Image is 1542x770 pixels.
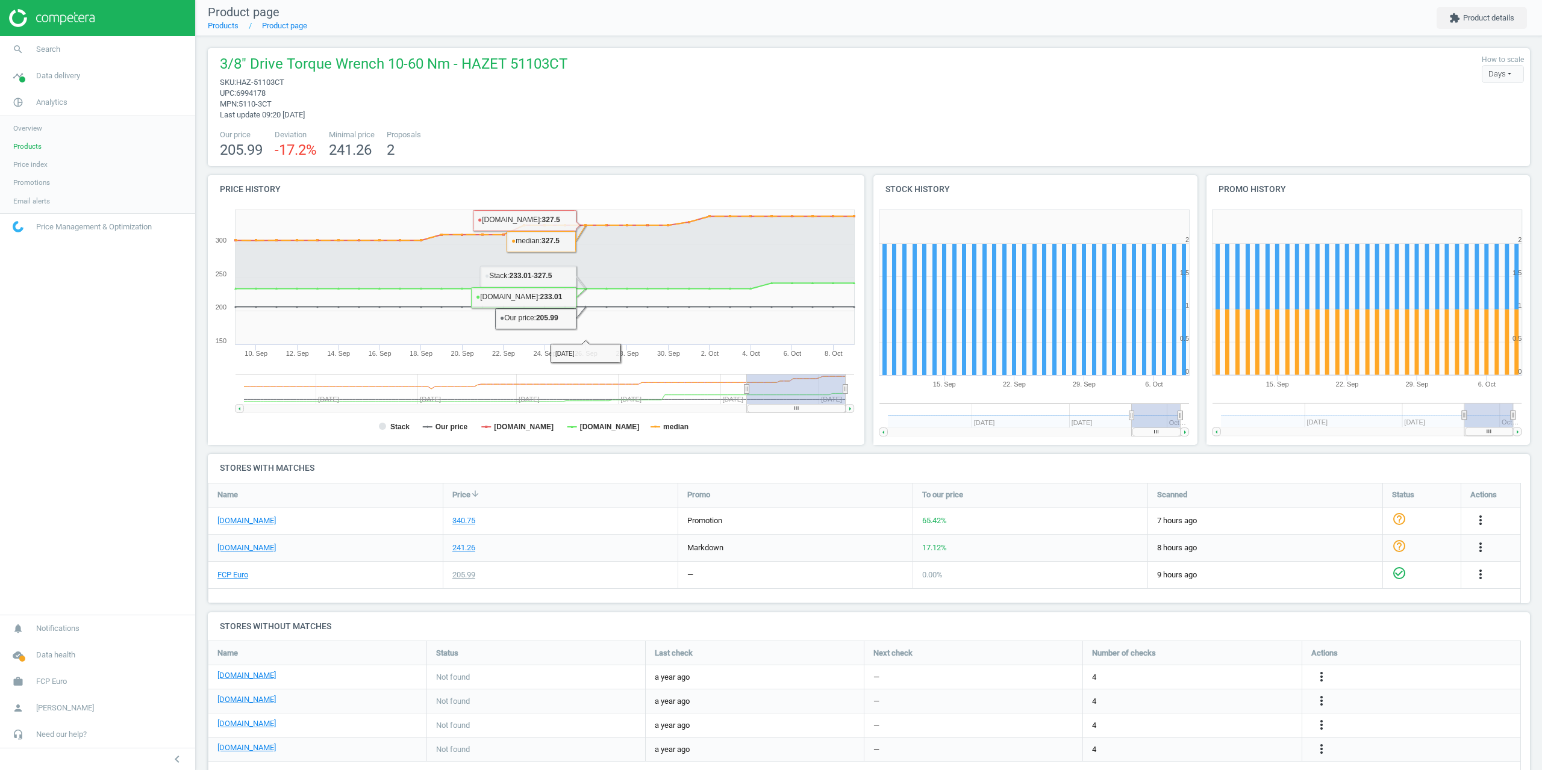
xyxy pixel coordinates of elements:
[7,91,30,114] i: pie_chart_outlined
[7,617,30,640] i: notifications
[742,350,760,357] tspan: 4. Oct
[1092,672,1096,683] span: 4
[1470,489,1497,500] span: Actions
[701,350,719,357] tspan: 2. Oct
[1502,419,1519,426] tspan: Oct…
[1180,269,1189,276] text: 1.5
[655,672,855,683] span: a year ago
[1473,513,1488,527] i: more_vert
[1169,419,1186,426] tspan: Oct…
[208,5,279,19] span: Product page
[1311,648,1338,659] span: Actions
[494,423,554,431] tspan: [DOMAIN_NAME]
[170,752,184,766] i: chevron_left
[245,350,267,357] tspan: 10. Sep
[1482,65,1524,83] div: Days
[873,696,879,707] span: —
[575,350,598,357] tspan: 26. Sep
[922,543,947,552] span: 17.12 %
[13,141,42,151] span: Products
[655,720,855,731] span: a year ago
[1157,515,1373,526] span: 7 hours ago
[663,423,688,431] tspan: median
[369,350,392,357] tspan: 16. Sep
[616,350,638,357] tspan: 28. Sep
[1185,368,1189,375] text: 0
[687,516,722,525] span: promotion
[655,696,855,707] span: a year ago
[217,648,238,659] span: Name
[1392,539,1406,553] i: help_outline
[36,44,60,55] span: Search
[436,720,470,731] span: Not found
[36,650,75,660] span: Data health
[1092,648,1156,659] span: Number of checks
[1449,13,1460,23] i: extension
[873,672,879,683] span: —
[1473,540,1488,554] i: more_vert
[262,21,307,30] a: Product page
[873,175,1197,203] h4: Stock history
[36,97,67,108] span: Analytics
[7,38,30,61] i: search
[275,129,317,140] span: Deviation
[208,612,1530,641] h4: Stores without matches
[436,696,470,707] span: Not found
[1473,513,1488,529] button: more_vert
[1314,694,1329,708] i: more_vert
[452,542,475,553] div: 241.26
[387,141,395,158] span: 2
[1092,720,1096,731] span: 4
[1266,380,1288,388] tspan: 15. Sep
[220,54,567,77] span: 3/8" Drive Torque Wrench 10-60 Nm - HAZET 51103CT
[1473,567,1488,583] button: more_vert
[13,221,23,232] img: wGWNvw8QSZomAAAAABJRU5ErkJggg==
[217,718,276,729] a: [DOMAIN_NAME]
[216,337,226,344] text: 150
[216,303,226,311] text: 200
[275,141,317,158] span: -17.2 %
[922,570,943,579] span: 0.00 %
[220,129,263,140] span: Our price
[1405,380,1428,388] tspan: 29. Sep
[922,489,963,500] span: To our price
[217,670,276,681] a: [DOMAIN_NAME]
[9,9,95,27] img: ajHJNr6hYgQAAAAASUVORK5CYII=
[216,237,226,244] text: 300
[286,350,309,357] tspan: 12. Sep
[220,141,263,158] span: 205.99
[36,623,80,634] span: Notifications
[452,570,475,580] div: 205.99
[1392,489,1414,500] span: Status
[1145,380,1163,388] tspan: 6. Oct
[1157,570,1373,580] span: 9 hours ago
[687,543,723,552] span: markdown
[470,489,480,498] i: arrow_downward
[1518,236,1522,243] text: 2
[1314,694,1329,709] button: more_vert
[1392,566,1406,580] i: check_circle_outline
[329,141,372,158] span: 241.26
[534,350,557,357] tspan: 24. Sep
[13,196,50,206] span: Email alerts
[239,99,272,108] span: 5110-3CT
[236,88,266,98] span: 6994178
[36,729,87,740] span: Need our help?
[452,515,475,526] div: 340.75
[220,99,239,108] span: mpn :
[687,570,693,580] div: —
[13,178,50,187] span: Promotions
[36,676,67,687] span: FCP Euro
[435,423,468,431] tspan: Our price
[208,175,864,203] h4: Price history
[873,648,913,659] span: Next check
[933,380,956,388] tspan: 15. Sep
[327,350,350,357] tspan: 14. Sep
[687,489,710,500] span: Promo
[873,720,879,731] span: —
[13,160,48,169] span: Price index
[220,110,305,119] span: Last update 09:20 [DATE]
[436,744,470,755] span: Not found
[36,70,80,81] span: Data delivery
[1314,718,1329,732] i: more_vert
